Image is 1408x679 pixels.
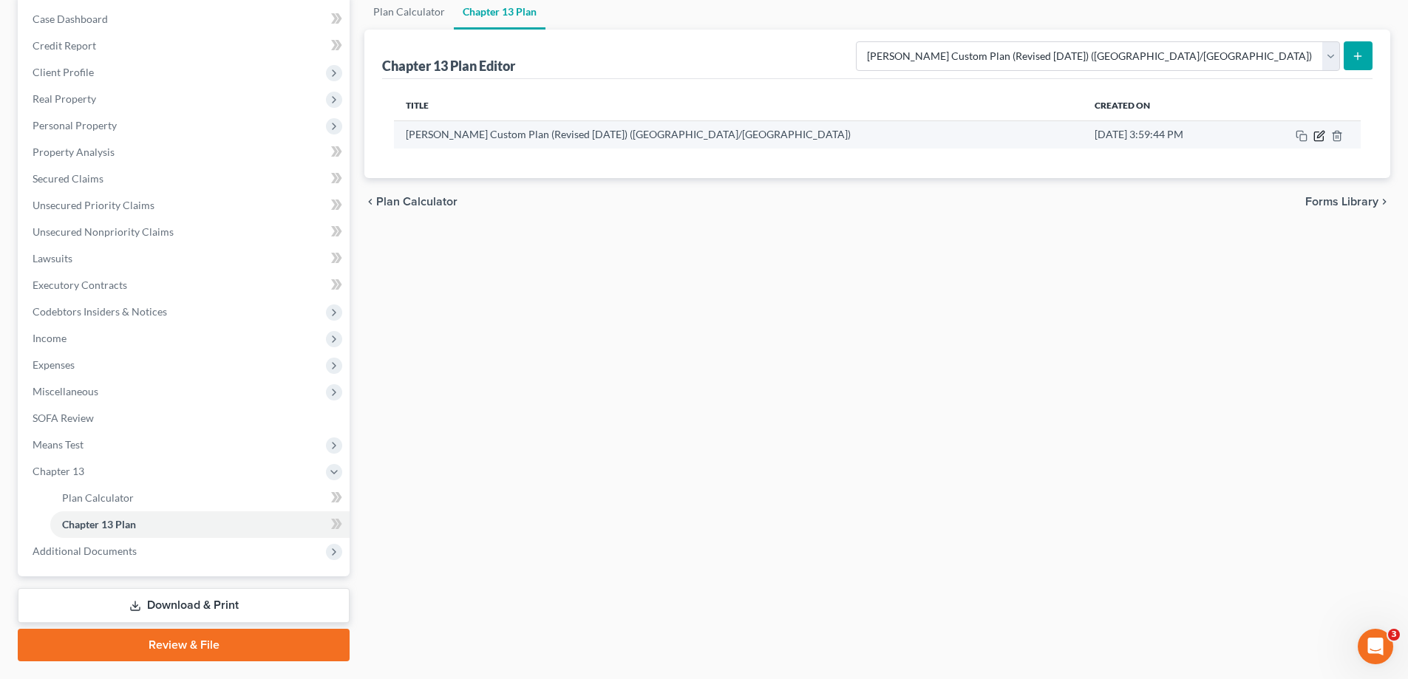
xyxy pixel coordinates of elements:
span: Expenses [33,358,75,371]
span: Client Profile [33,66,94,78]
span: Additional Documents [33,545,137,557]
a: Download & Print [18,588,350,623]
a: Case Dashboard [21,6,350,33]
span: Chapter 13 Plan [62,518,136,530]
a: SOFA Review [21,405,350,431]
span: Secured Claims [33,172,103,185]
a: Executory Contracts [21,272,350,298]
span: 3 [1388,629,1400,641]
a: Unsecured Priority Claims [21,192,350,219]
i: chevron_left [364,196,376,208]
i: chevron_right [1378,196,1390,208]
a: Chapter 13 Plan [50,511,350,538]
td: [PERSON_NAME] Custom Plan (Revised [DATE]) ([GEOGRAPHIC_DATA]/[GEOGRAPHIC_DATA]) [394,120,1083,149]
span: Plan Calculator [376,196,458,208]
a: Secured Claims [21,166,350,192]
a: Property Analysis [21,139,350,166]
a: Unsecured Nonpriority Claims [21,219,350,245]
span: Case Dashboard [33,13,108,25]
a: Plan Calculator [50,485,350,511]
span: Unsecured Nonpriority Claims [33,225,174,238]
span: Income [33,332,67,344]
span: Chapter 13 [33,465,84,477]
span: SOFA Review [33,412,94,424]
span: Forms Library [1305,196,1378,208]
iframe: Intercom live chat [1358,629,1393,664]
span: Personal Property [33,119,117,132]
span: Plan Calculator [62,491,134,504]
span: Unsecured Priority Claims [33,199,154,211]
span: Real Property [33,92,96,105]
a: Lawsuits [21,245,350,272]
span: Executory Contracts [33,279,127,291]
button: Forms Library chevron_right [1305,196,1390,208]
td: [DATE] 3:59:44 PM [1083,120,1248,149]
th: Created On [1083,91,1248,120]
span: Property Analysis [33,146,115,158]
span: Credit Report [33,39,96,52]
th: Title [394,91,1083,120]
button: chevron_left Plan Calculator [364,196,458,208]
div: Chapter 13 Plan Editor [382,57,515,75]
span: Means Test [33,438,84,451]
span: Lawsuits [33,252,72,265]
span: Codebtors Insiders & Notices [33,305,167,318]
span: Miscellaneous [33,385,98,397]
a: Review & File [18,629,350,661]
a: Credit Report [21,33,350,59]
